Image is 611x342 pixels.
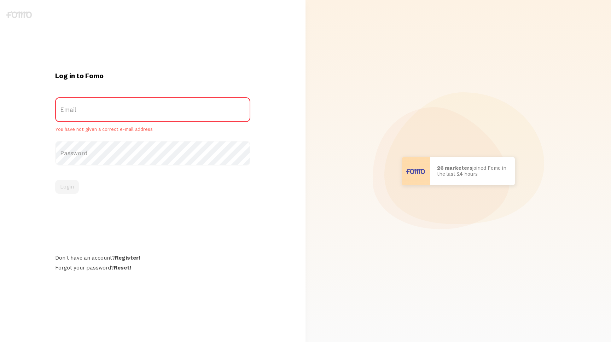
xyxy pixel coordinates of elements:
a: Register! [115,254,140,261]
h1: Log in to Fomo [55,71,250,80]
label: Password [55,141,250,166]
p: joined Fomo in the last 24 hours [437,165,508,177]
img: User avatar [402,157,430,185]
div: Don't have an account? [55,254,250,261]
label: Email [55,97,250,122]
a: Reset! [114,264,131,271]
span: You have not given a correct e-mail address [55,126,250,133]
b: 26 marketers [437,164,472,171]
img: fomo-logo-gray-b99e0e8ada9f9040e2984d0d95b3b12da0074ffd48d1e5cb62ac37fc77b0b268.svg [6,11,32,18]
div: Forgot your password? [55,264,250,271]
